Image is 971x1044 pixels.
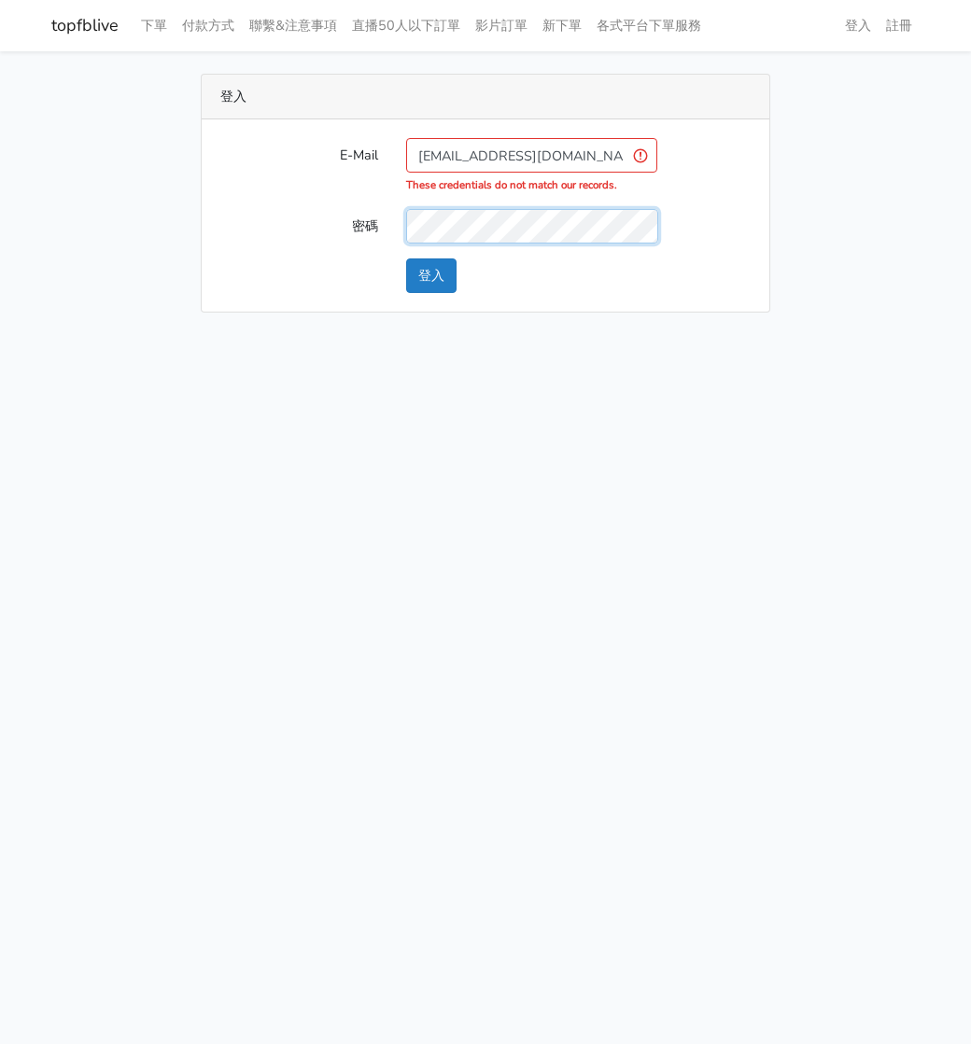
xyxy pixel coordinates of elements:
a: 直播50人以下訂單 [345,7,468,44]
strong: These credentials do not match our records. [406,177,617,192]
button: 登入 [406,258,457,293]
a: 聯繫&注意事項 [242,7,345,44]
a: topfblive [51,7,119,44]
a: 登入 [837,7,879,44]
a: 註冊 [879,7,920,44]
a: 各式平台下單服務 [589,7,709,44]
a: 新下單 [535,7,589,44]
a: 付款方式 [175,7,242,44]
div: 登入 [202,75,769,119]
label: E-Mail [206,138,392,193]
label: 密碼 [206,209,392,244]
a: 下單 [134,7,175,44]
a: 影片訂單 [468,7,535,44]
